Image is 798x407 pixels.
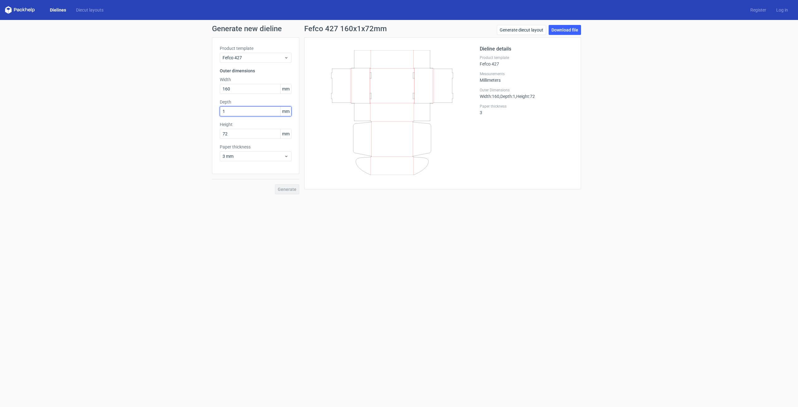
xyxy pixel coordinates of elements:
span: , Height : 72 [515,94,535,99]
h1: Generate new dieline [212,25,586,32]
label: Product template [220,45,291,51]
a: Generate diecut layout [497,25,546,35]
span: Fefco 427 [223,55,284,61]
span: mm [280,129,291,138]
a: Download file [549,25,581,35]
h2: Dieline details [480,45,573,53]
a: Register [745,7,771,13]
span: , Depth : 1 [499,94,515,99]
label: Paper thickness [220,144,291,150]
label: Depth [220,99,291,105]
div: 3 [480,104,573,115]
a: Dielines [45,7,71,13]
a: Log in [771,7,793,13]
span: mm [280,107,291,116]
div: Millimeters [480,71,573,83]
div: Fefco 427 [480,55,573,66]
label: Outer Dimensions [480,88,573,93]
h1: Fefco 427 160x1x72mm [304,25,387,32]
label: Paper thickness [480,104,573,109]
a: Diecut layouts [71,7,108,13]
span: Width : 160 [480,94,499,99]
label: Measurements [480,71,573,76]
h3: Outer dimensions [220,68,291,74]
label: Product template [480,55,573,60]
label: Width [220,76,291,83]
span: mm [280,84,291,94]
label: Height [220,121,291,128]
span: 3 mm [223,153,284,159]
